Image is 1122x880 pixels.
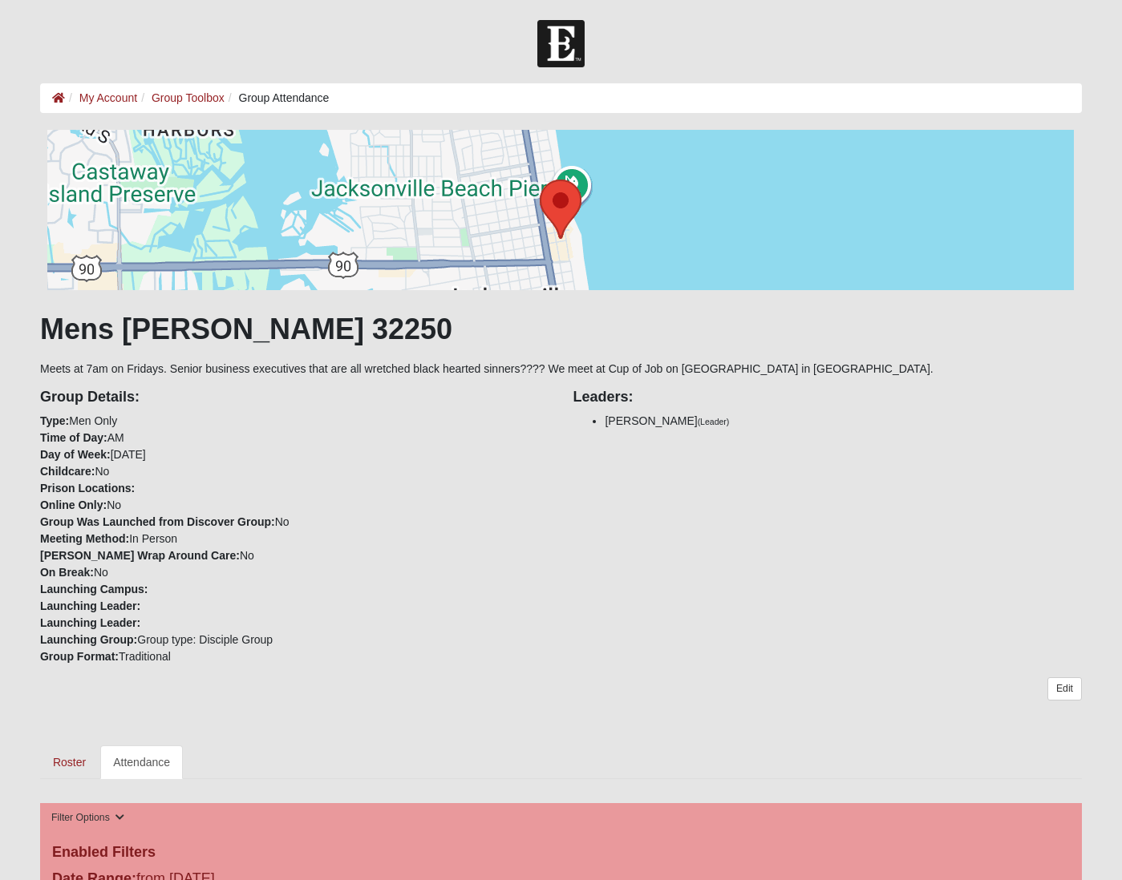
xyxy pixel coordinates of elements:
strong: Type: [40,414,69,427]
a: Group Toolbox [152,91,225,104]
strong: Launching Leader: [40,599,140,612]
a: My Account [79,91,137,104]
strong: Launching Campus: [40,583,148,595]
h4: Leaders: [573,389,1082,406]
strong: Group Format: [40,650,119,663]
a: Attendance [100,745,183,779]
li: Group Attendance [225,90,330,107]
h1: Mens [PERSON_NAME] 32250 [40,312,1082,346]
button: Filter Options [47,809,129,826]
a: Edit [1047,677,1082,700]
strong: Group Was Launched from Discover Group: [40,515,275,528]
div: Men Only AM [DATE] No No No In Person No No Group type: Disciple Group Traditional [28,377,561,665]
strong: Launching Leader: [40,616,140,629]
strong: [PERSON_NAME] Wrap Around Care: [40,549,240,562]
strong: On Break: [40,566,94,579]
h4: Enabled Filters [52,844,1070,862]
img: Church of Eleven22 Logo [537,20,585,67]
h4: Group Details: [40,389,549,406]
a: Roster [40,745,99,779]
strong: Childcare: [40,465,95,478]
strong: Day of Week: [40,448,111,461]
strong: Prison Locations: [40,482,135,494]
li: [PERSON_NAME] [605,413,1082,430]
div: Meets at 7am on Fridays. Senior business executives that are all wretched black hearted sinners??... [40,130,1082,779]
strong: Meeting Method: [40,532,129,545]
strong: Launching Group: [40,633,137,646]
small: (Leader) [698,417,730,426]
strong: Online Only: [40,499,107,511]
strong: Time of Day: [40,431,107,444]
